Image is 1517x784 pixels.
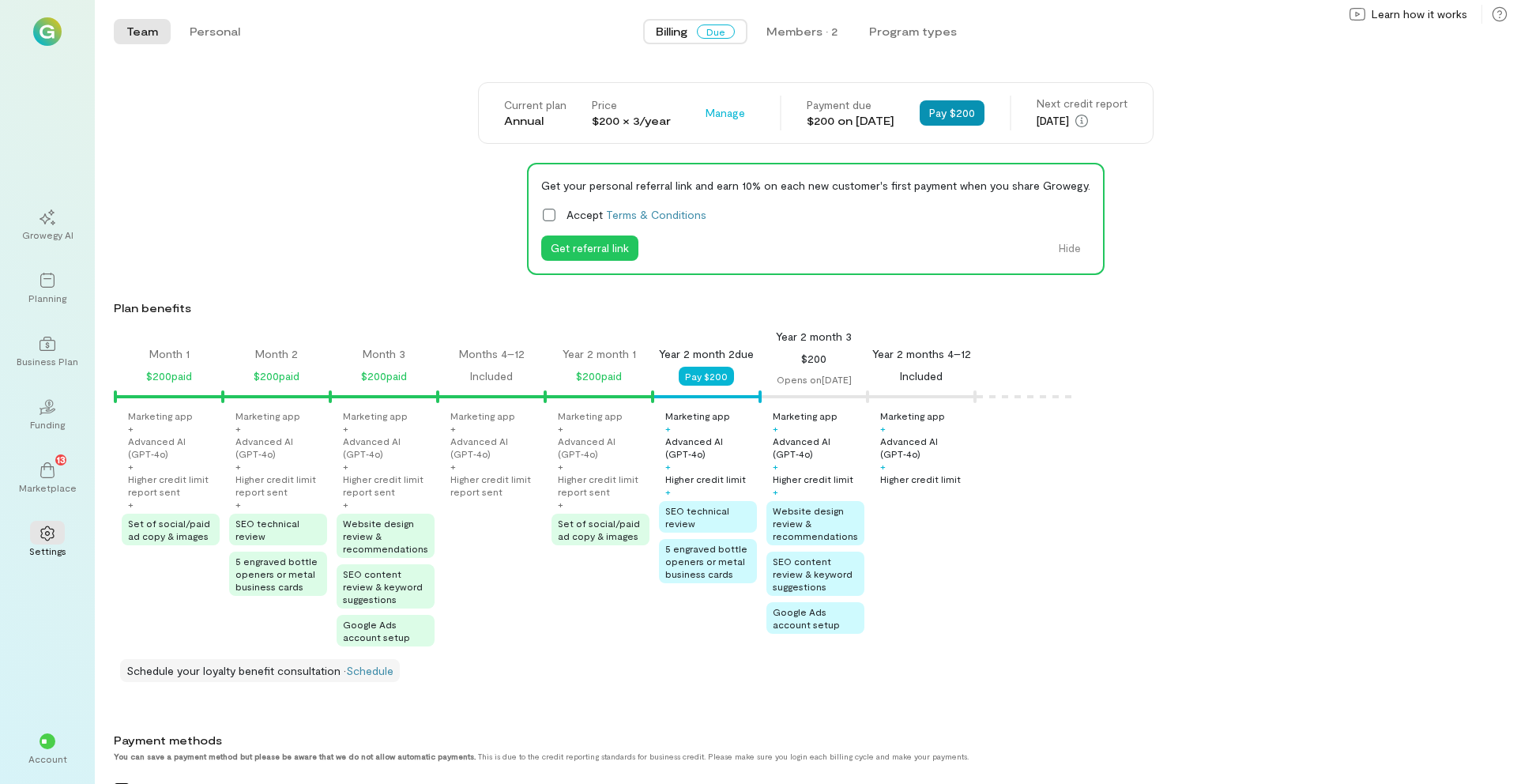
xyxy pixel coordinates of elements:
[777,373,852,386] div: Opens on [DATE]
[19,450,76,507] a: Marketplace
[773,409,838,422] div: Marketing app
[1037,111,1127,130] div: [DATE]
[776,329,852,345] div: Year 2 month 3
[114,733,1370,748] div: Payment methods
[128,409,193,422] div: Marketing app
[773,435,864,460] div: Advanced AI (GPT‑4o)
[900,367,943,386] div: Included
[235,473,327,498] div: Higher credit limit report sent
[665,505,729,529] span: SEO technical review
[19,481,77,494] div: Marketplace
[57,452,66,466] span: 13
[665,409,730,422] div: Marketing app
[697,24,735,39] span: Due
[558,460,563,473] div: +
[880,460,886,473] div: +
[19,323,76,380] a: Business Plan
[450,409,515,422] div: Marketing app
[567,206,706,223] span: Accept
[128,473,220,498] div: Higher credit limit report sent
[19,513,76,570] a: Settings
[149,346,190,362] div: Month 1
[880,473,961,485] div: Higher credit limit
[450,473,542,498] div: Higher credit limit report sent
[343,422,348,435] div: +
[1049,236,1090,261] button: Hide
[235,518,299,541] span: SEO technical review
[504,113,567,129] div: Annual
[28,752,67,765] div: Account
[773,422,778,435] div: +
[541,236,638,261] button: Get referral link
[592,97,671,113] div: Price
[114,752,476,761] strong: You can save a payment method but please be aware that we do not allow automatic payments.
[128,460,134,473] div: +
[235,435,327,460] div: Advanced AI (GPT‑4o)
[343,435,435,460] div: Advanced AI (GPT‑4o)
[22,228,73,241] div: Growegy AI
[606,208,706,221] a: Terms & Conditions
[773,556,853,592] span: SEO content review & keyword suggestions
[665,473,746,485] div: Higher credit limit
[343,619,410,643] span: Google Ads account setup
[807,97,894,113] div: Payment due
[706,105,745,121] span: Manage
[558,498,563,511] div: +
[558,422,563,435] div: +
[114,300,1511,316] div: Plan benefits
[773,460,778,473] div: +
[563,346,636,362] div: Year 2 month 1
[656,24,687,40] span: Billing
[19,386,76,443] a: Funding
[1037,96,1127,111] div: Next credit report
[235,556,318,592] span: 5 engraved bottle openers or metal business cards
[665,485,671,498] div: +
[696,100,755,126] button: Manage
[459,346,525,362] div: Months 4–12
[363,346,405,362] div: Month 3
[773,606,840,630] span: Google Ads account setup
[541,177,1090,194] div: Get your personal referral link and earn 10% on each new customer's first payment when you share ...
[773,485,778,498] div: +
[659,346,754,362] div: Year 2 month 2 due
[665,435,757,460] div: Advanced AI (GPT‑4o)
[343,460,348,473] div: +
[19,260,76,317] a: Planning
[343,568,423,605] span: SEO content review & keyword suggestions
[235,422,241,435] div: +
[773,473,853,485] div: Higher credit limit
[450,422,456,435] div: +
[801,349,826,368] div: $200
[235,409,300,422] div: Marketing app
[558,473,649,498] div: Higher credit limit report sent
[343,518,428,554] span: Website design review & recommendations
[146,367,192,386] div: $200 paid
[504,97,567,113] div: Current plan
[343,473,435,498] div: Higher credit limit report sent
[346,664,393,677] a: Schedule
[128,498,134,511] div: +
[450,460,456,473] div: +
[558,518,640,541] span: Set of social/paid ad copy & images
[679,367,734,386] button: Pay $200
[128,435,220,460] div: Advanced AI (GPT‑4o)
[30,418,65,431] div: Funding
[17,355,78,367] div: Business Plan
[643,19,747,44] button: BillingDue
[856,19,969,44] button: Program types
[872,346,971,362] div: Year 2 months 4–12
[880,409,945,422] div: Marketing app
[450,435,542,460] div: Advanced AI (GPT‑4o)
[114,19,171,44] button: Team
[807,113,894,129] div: $200 on [DATE]
[766,24,838,40] div: Members · 2
[592,113,671,129] div: $200 × 3/year
[773,505,858,541] span: Website design review & recommendations
[665,543,747,579] span: 5 engraved bottle openers or metal business cards
[254,367,299,386] div: $200 paid
[235,498,241,511] div: +
[28,292,66,304] div: Planning
[754,19,850,44] button: Members · 2
[128,422,134,435] div: +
